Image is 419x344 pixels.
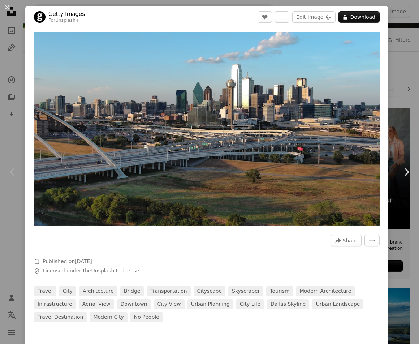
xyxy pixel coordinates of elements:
[296,286,355,296] a: modern architecture
[292,11,336,23] button: Edit image
[48,18,85,23] div: For
[130,312,163,322] a: no people
[267,299,310,309] a: dallas skyline
[90,312,127,322] a: modern city
[338,11,380,23] button: Download
[228,286,263,296] a: skyscraper
[55,18,79,23] a: Unsplash+
[187,299,233,309] a: urban planning
[48,10,85,18] a: Getty Images
[117,299,151,309] a: downtown
[34,11,46,23] img: Go to Getty Images's profile
[34,32,380,226] button: Zoom in on this image
[312,299,363,309] a: urban landscape
[266,286,293,296] a: tourism
[59,286,76,296] a: city
[343,235,357,246] span: Share
[154,299,185,309] a: city view
[43,258,92,264] span: Published on
[91,268,139,274] a: Unsplash+ License
[34,312,87,322] a: travel destination
[43,267,139,275] span: Licensed under the
[34,286,56,296] a: travel
[394,137,419,207] a: Next
[275,11,289,23] button: Add to Collection
[34,32,380,226] img: An aerial view of Dallas skyline with Margaret McDermott Bridge in Texas
[120,286,144,296] a: bridge
[79,286,117,296] a: architecture
[147,286,190,296] a: transportation
[79,299,114,309] a: aerial view
[258,11,272,23] button: Like
[75,258,92,264] time: October 19, 2023 at 11:35:55 PM GMT+8
[194,286,226,296] a: cityscape
[331,235,362,246] button: Share this image
[34,299,76,309] a: infrastructure
[364,235,380,246] button: More Actions
[236,299,264,309] a: city life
